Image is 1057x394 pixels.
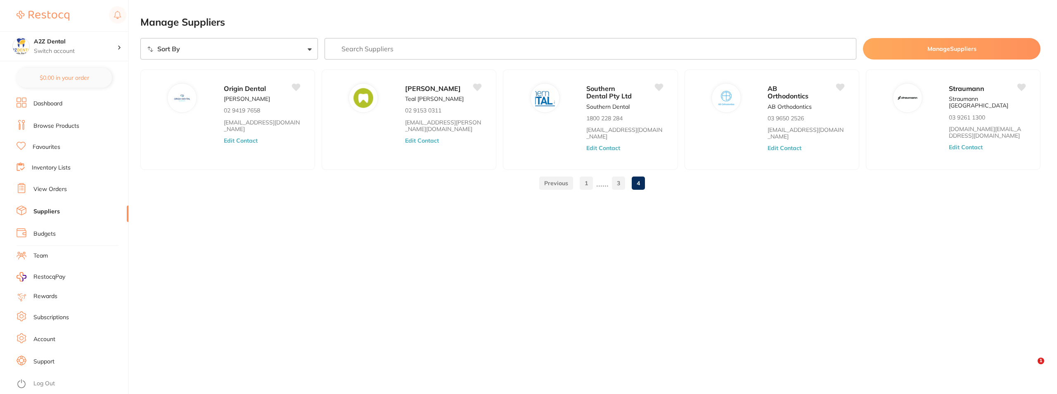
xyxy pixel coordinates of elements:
[33,292,57,301] a: Rewards
[612,175,625,191] a: 3
[17,11,69,21] img: Restocq Logo
[580,175,593,191] a: 1
[863,38,1040,60] button: ManageSuppliers
[949,126,1025,139] a: [DOMAIN_NAME][EMAIL_ADDRESS][DOMAIN_NAME]
[586,145,620,151] button: Edit Contact
[405,137,439,144] button: Edit Contact
[535,88,555,108] img: Southern Dental Pty Ltd
[33,230,56,238] a: Budgets
[632,175,645,191] a: 4
[32,164,71,172] a: Inventory Lists
[17,377,126,391] button: Log Out
[34,38,117,46] h4: A2Z Dental
[768,127,844,140] a: [EMAIL_ADDRESS][DOMAIN_NAME]
[586,84,632,100] span: Southern Dental Pty Ltd
[405,84,461,93] span: [PERSON_NAME]
[33,273,65,281] span: RestocqPay
[768,145,801,151] button: Edit Contact
[224,84,266,93] span: Origin Dental
[405,96,464,102] p: Teal [PERSON_NAME]
[33,208,60,216] a: Suppliers
[33,380,55,388] a: Log Out
[140,17,1040,28] h2: Manage Suppliers
[33,143,60,151] a: Favourites
[949,144,983,150] button: Edit Contact
[33,100,62,108] a: Dashboard
[33,185,67,193] a: View Orders
[768,103,812,110] p: AB Orthodontics
[596,179,609,188] p: ......
[325,38,857,60] input: Search Suppliers
[17,6,69,25] a: Restocq Logo
[949,114,985,121] p: 03 9261 1300
[33,313,69,322] a: Subscriptions
[1038,358,1044,364] span: 1
[405,119,481,132] a: [EMAIL_ADDRESS][PERSON_NAME][DOMAIN_NAME]
[224,107,260,114] p: 02 9419 7658
[34,47,117,55] p: Switch account
[716,88,736,108] img: AB Orthodontics
[33,252,48,260] a: Team
[354,88,374,108] img: Kulzer
[13,38,29,55] img: A2Z Dental
[33,358,55,366] a: Support
[224,137,258,144] button: Edit Contact
[586,103,630,110] p: Southern Dental
[17,272,65,282] a: RestocqPay
[224,119,300,132] a: [EMAIL_ADDRESS][DOMAIN_NAME]
[898,88,917,108] img: Straumann
[768,115,804,122] p: 03 9650 2526
[33,335,55,344] a: Account
[17,68,112,88] button: $0.00 in your order
[949,84,984,93] span: Straumann
[17,272,26,282] img: RestocqPay
[586,115,623,122] p: 1800 228 284
[405,107,441,114] p: 02 9153 0311
[1021,358,1040,377] iframe: Intercom live chat
[172,88,192,108] img: Origin Dental
[768,84,808,100] span: AB Orthodontics
[949,96,1025,109] p: Straumann [GEOGRAPHIC_DATA]
[224,96,270,102] p: [PERSON_NAME]
[586,127,663,140] a: [EMAIL_ADDRESS][DOMAIN_NAME]
[33,122,79,130] a: Browse Products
